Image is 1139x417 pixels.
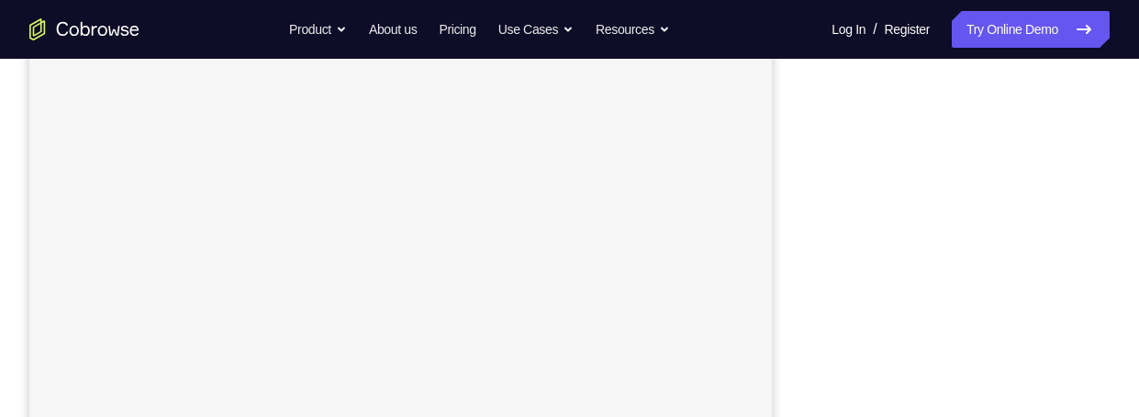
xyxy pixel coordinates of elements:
[952,11,1110,48] a: Try Online Demo
[498,11,574,48] button: Use Cases
[289,11,347,48] button: Product
[29,18,140,40] a: Go to the home page
[439,11,475,48] a: Pricing
[873,18,877,40] span: /
[885,11,930,48] a: Register
[369,11,417,48] a: About us
[596,11,670,48] button: Resources
[832,11,865,48] a: Log In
